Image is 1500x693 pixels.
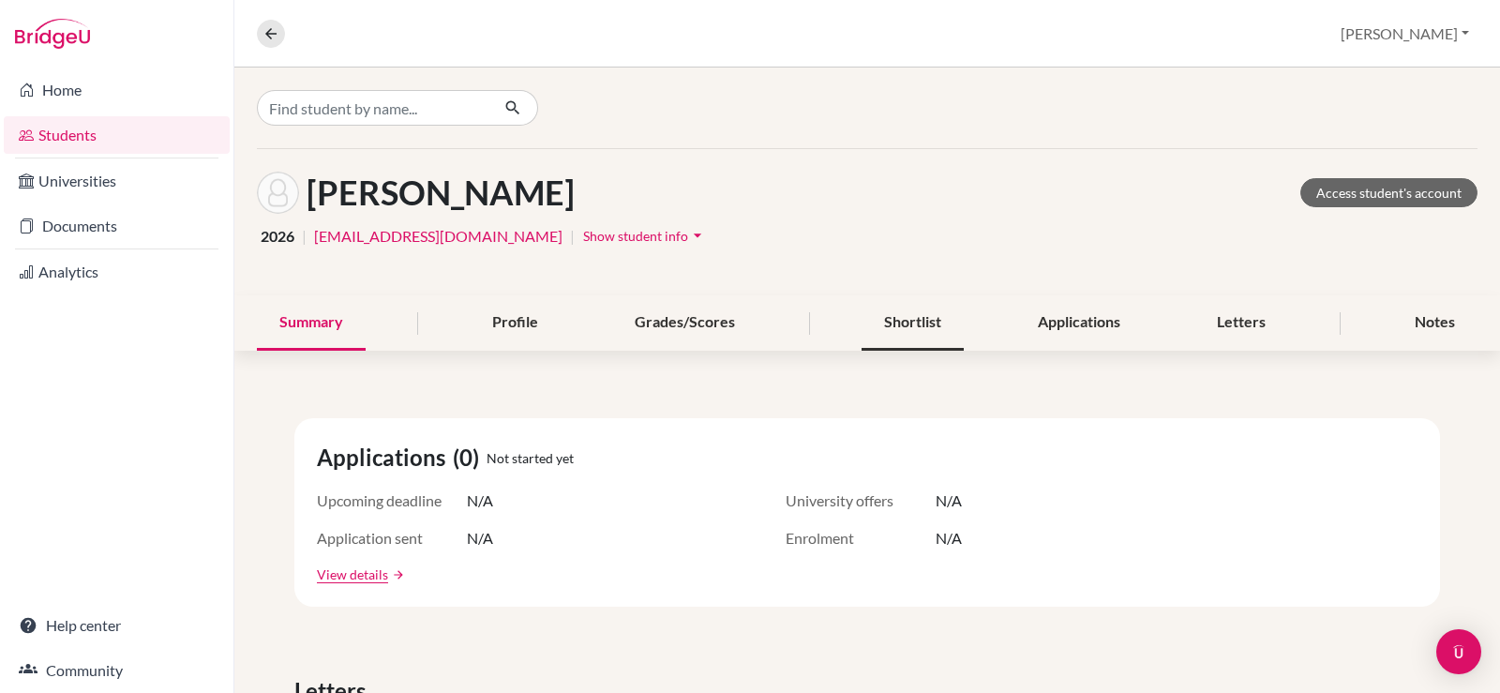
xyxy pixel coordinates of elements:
img: Bridge-U [15,19,90,49]
a: Students [4,116,230,154]
span: University offers [786,490,936,512]
img: Karen Hesham GEORGE's avatar [257,172,299,214]
div: Profile [470,295,561,351]
span: 2026 [261,225,294,248]
a: Universities [4,162,230,200]
a: Access student's account [1300,178,1477,207]
span: N/A [936,490,962,512]
div: Open Intercom Messenger [1436,629,1481,674]
i: arrow_drop_down [688,226,707,245]
input: Find student by name... [257,90,489,126]
button: [PERSON_NAME] [1332,16,1477,52]
button: Show student infoarrow_drop_down [582,221,708,250]
div: Notes [1392,295,1477,351]
span: Enrolment [786,527,936,550]
div: Letters [1194,295,1288,351]
a: Community [4,652,230,689]
a: arrow_forward [388,568,405,581]
span: | [302,225,307,248]
a: Documents [4,207,230,245]
span: | [570,225,575,248]
a: [EMAIL_ADDRESS][DOMAIN_NAME] [314,225,562,248]
a: Analytics [4,253,230,291]
div: Grades/Scores [612,295,757,351]
span: (0) [453,441,487,475]
div: Summary [257,295,366,351]
span: Upcoming deadline [317,490,467,512]
div: Shortlist [862,295,964,351]
span: Application sent [317,527,467,550]
a: View details [317,565,388,584]
span: Applications [317,441,453,475]
span: N/A [467,527,493,550]
a: Home [4,71,230,109]
span: N/A [936,527,962,550]
a: Help center [4,607,230,644]
span: Not started yet [487,448,574,468]
span: N/A [467,490,493,512]
span: Show student info [583,228,688,244]
div: Applications [1015,295,1143,351]
h1: [PERSON_NAME] [307,173,575,213]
